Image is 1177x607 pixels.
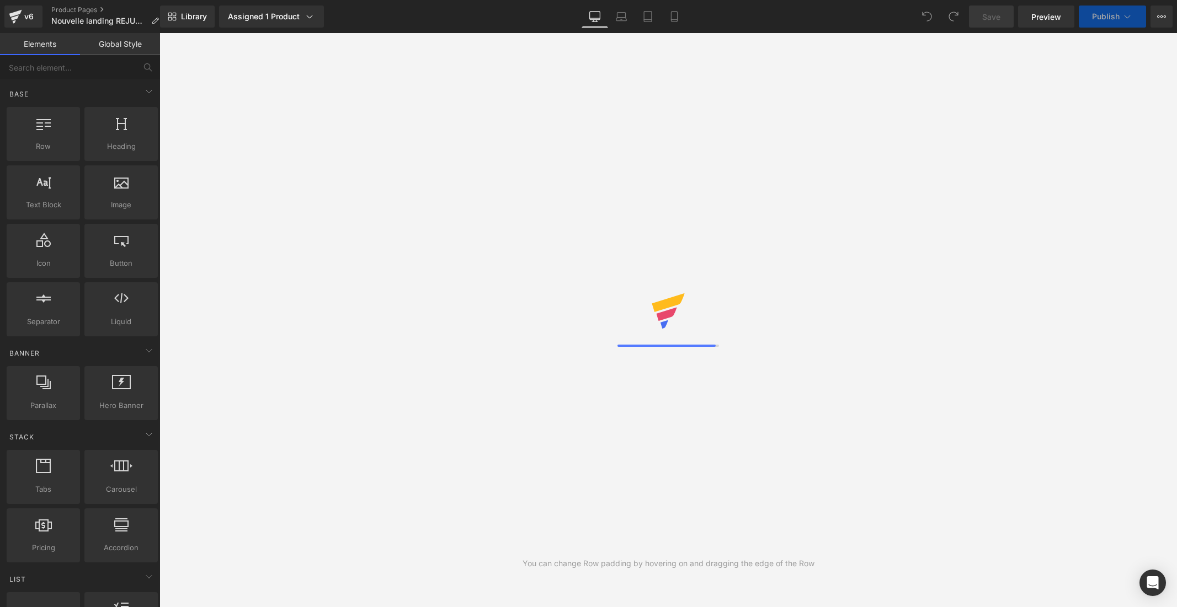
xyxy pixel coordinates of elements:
[523,557,814,570] div: You can change Row padding by hovering on and dragging the edge of the Row
[10,199,77,211] span: Text Block
[10,257,77,269] span: Icon
[8,89,30,99] span: Base
[1079,6,1146,28] button: Publish
[4,6,42,28] a: v6
[942,6,965,28] button: Redo
[1151,6,1173,28] button: More
[635,6,661,28] a: Tablet
[10,484,77,495] span: Tabs
[160,6,215,28] a: New Library
[88,542,155,554] span: Accordion
[982,11,1000,23] span: Save
[228,11,315,22] div: Assigned 1 Product
[608,6,635,28] a: Laptop
[661,6,688,28] a: Mobile
[88,400,155,411] span: Hero Banner
[88,257,155,269] span: Button
[8,432,35,442] span: Stack
[51,17,147,25] span: Nouvelle landing REJUVEN
[10,400,77,411] span: Parallax
[10,316,77,327] span: Separator
[88,484,155,495] span: Carousel
[10,141,77,152] span: Row
[88,316,155,327] span: Liquid
[1139,570,1166,596] div: Open Intercom Messenger
[88,199,155,211] span: Image
[22,9,36,24] div: v6
[8,348,41,358] span: Banner
[88,141,155,152] span: Heading
[8,574,27,584] span: List
[1092,12,1120,21] span: Publish
[10,542,77,554] span: Pricing
[916,6,938,28] button: Undo
[51,6,168,14] a: Product Pages
[1018,6,1074,28] a: Preview
[1031,11,1061,23] span: Preview
[80,33,160,55] a: Global Style
[582,6,608,28] a: Desktop
[181,12,207,22] span: Library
